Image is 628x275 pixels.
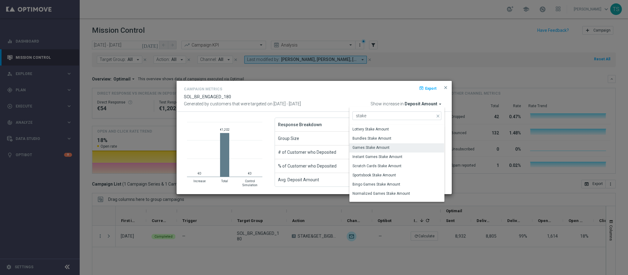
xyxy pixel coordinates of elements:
span: Group Size [278,132,299,145]
div: Press SPACE to select this row. [349,189,444,198]
input: Quick find [352,111,441,120]
div: Lottery Stake Amount [352,126,389,132]
text: €0 [198,172,201,175]
div: Sportsbook Stake Amount [352,172,396,178]
span: close [443,85,448,90]
span: Deposit Amount [405,101,437,107]
text: Increase [193,179,206,183]
div: Press SPACE to select this row. [349,162,444,171]
div: Normalized Games Stake Amount [352,191,410,196]
text: Total [221,179,228,183]
div: Instant Games Stake Amount [352,154,402,160]
span: Avg. Deposit Amount [278,173,319,186]
div: Press SPACE to select this row. [349,134,444,143]
div: Games Stake Amount [352,145,390,150]
span: Export [425,86,436,90]
span: [DATE] - [DATE] [273,101,301,106]
span: Show increase in [371,101,404,107]
div: Press SPACE to select this row. [349,143,444,153]
text: €0 [248,172,251,175]
span: # of Customer who Deposited [278,145,336,159]
i: close [435,112,441,120]
span: Generated by customers that were targeted on [184,101,272,106]
button: Deposit Amount arrow_drop_down [405,101,444,107]
i: arrow_drop_down [437,101,443,107]
span: SOL_BR_ENGAGED_180 [184,94,231,99]
div: Bundles Stake Amount [352,136,391,141]
text: €1,202 [220,128,230,131]
span: Response Breakdown [278,118,322,131]
div: Press SPACE to select this row. [349,125,444,134]
div: Bingo Games Stake Amount [352,182,400,187]
div: Scratch Cards Stake Amount [352,163,402,169]
div: Press SPACE to select this row. [349,171,444,180]
i: open_in_browser [419,86,424,91]
div: Press SPACE to select this row. [349,180,444,189]
text: Control Simulation [242,179,257,187]
span: % of Customer who Deposited [278,159,337,173]
div: Press SPACE to select this row. [349,153,444,162]
h4: Campaign Metrics [184,87,222,91]
button: open_in_browser Export [418,85,437,92]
